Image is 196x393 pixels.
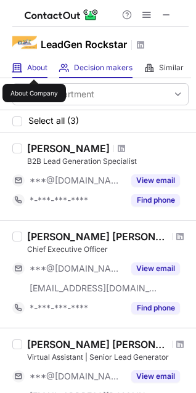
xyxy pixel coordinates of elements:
div: Virtual Assistant | Senior Lead Generator [27,352,189,363]
button: Reveal Button [131,302,180,314]
div: [PERSON_NAME] [PERSON_NAME] [27,230,168,243]
span: ***@[DOMAIN_NAME] [30,175,124,186]
span: ***@[DOMAIN_NAME] [30,371,124,382]
span: ***@[DOMAIN_NAME] [30,263,124,274]
div: Chief Executive Officer [27,244,189,255]
span: Select all (3) [28,116,79,126]
button: Reveal Button [131,194,180,206]
div: [PERSON_NAME] [PERSON_NAME] [27,338,168,350]
span: [EMAIL_ADDRESS][DOMAIN_NAME] [30,283,158,294]
button: Reveal Button [131,174,180,187]
span: Similar [159,63,184,73]
div: [PERSON_NAME] [27,142,110,155]
h1: LeadGen Rockstar [41,37,127,52]
img: ContactOut v5.3.10 [25,7,99,22]
div: Select department [19,88,94,100]
button: Reveal Button [131,370,180,383]
span: Decision makers [74,63,133,73]
img: 05b7991fe1122a5546da9cd44a15e66b [12,30,37,55]
div: B2B Lead Generation Specialist [27,156,189,167]
button: Reveal Button [131,262,180,275]
span: About [27,63,47,73]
